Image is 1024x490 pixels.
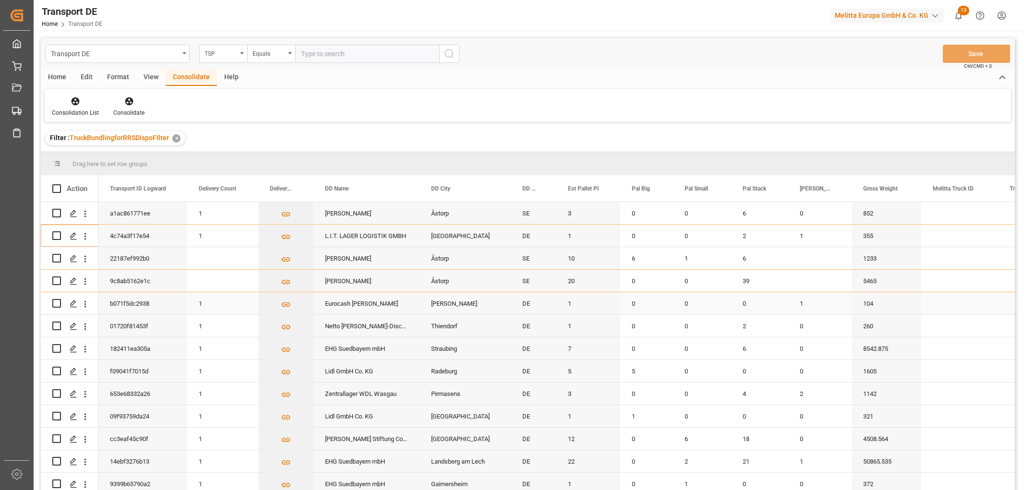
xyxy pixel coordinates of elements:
[556,337,620,359] div: 7
[620,202,673,224] div: 0
[420,450,511,472] div: Landsberg am Lech
[673,247,731,269] div: 1
[685,185,708,192] span: Pal Small
[98,360,187,382] div: f09041f7015d
[673,450,731,472] div: 2
[41,247,98,270] div: Press SPACE to select this row.
[788,405,852,427] div: 0
[556,428,620,450] div: 12
[41,428,98,450] div: Press SPACE to select this row.
[731,202,788,224] div: 6
[511,247,556,269] div: SE
[511,292,556,314] div: DE
[556,247,620,269] div: 10
[511,225,556,247] div: DE
[731,360,788,382] div: 0
[788,337,852,359] div: 0
[70,134,169,142] span: TruckBundlingforRRSDispoFIlter
[620,225,673,247] div: 0
[187,292,258,314] div: 1
[98,292,187,314] div: b071f5dc2938
[673,360,731,382] div: 0
[41,337,98,360] div: Press SPACE to select this row.
[41,202,98,225] div: Press SPACE to select this row.
[852,450,921,472] div: 50865.535
[788,202,852,224] div: 0
[673,292,731,314] div: 0
[522,185,536,192] span: DD Country
[731,382,788,405] div: 4
[673,202,731,224] div: 0
[568,185,599,192] span: Est Pallet Pl
[313,315,420,337] div: Netto [PERSON_NAME]-Discount
[969,5,991,26] button: Help Center
[67,184,87,193] div: Action
[41,382,98,405] div: Press SPACE to select this row.
[431,185,450,192] span: DD City
[556,360,620,382] div: 5
[852,292,921,314] div: 104
[313,428,420,450] div: [PERSON_NAME] Stiftung Co. KG
[620,315,673,337] div: 0
[98,315,187,337] div: 01720f81453f
[253,47,285,58] div: Equals
[673,382,731,405] div: 0
[852,247,921,269] div: 1233
[295,45,439,63] input: Type to search
[620,337,673,359] div: 0
[788,428,852,450] div: 0
[420,360,511,382] div: Radeburg
[270,185,293,192] span: Delivery List
[420,337,511,359] div: Straubing
[205,47,237,58] div: TSP
[187,382,258,405] div: 1
[632,185,650,192] span: Pal Big
[511,360,556,382] div: DE
[52,108,99,117] div: Consolidation List
[800,185,831,192] span: [PERSON_NAME]
[199,45,247,63] button: open menu
[556,450,620,472] div: 22
[620,270,673,292] div: 0
[673,405,731,427] div: 0
[852,337,921,359] div: 8542.875
[41,225,98,247] div: Press SPACE to select this row.
[511,202,556,224] div: SE
[166,70,217,86] div: Consolidate
[187,337,258,359] div: 1
[98,405,187,427] div: 09f93759da24
[556,225,620,247] div: 1
[73,70,100,86] div: Edit
[852,270,921,292] div: 5465
[620,382,673,405] div: 0
[673,270,731,292] div: 0
[41,450,98,473] div: Press SPACE to select this row.
[831,9,944,23] div: Melitta Europa GmbH & Co. KG
[217,70,246,86] div: Help
[731,405,788,427] div: 0
[511,382,556,405] div: DE
[98,202,187,224] div: a1ac861771ee
[556,382,620,405] div: 3
[852,360,921,382] div: 1605
[41,405,98,428] div: Press SPACE to select this row.
[673,337,731,359] div: 0
[420,405,511,427] div: [GEOGRAPHIC_DATA]
[420,382,511,405] div: Pirmasens
[325,185,349,192] span: DD Name
[673,428,731,450] div: 6
[187,360,258,382] div: 1
[948,5,969,26] button: show 13 new notifications
[420,225,511,247] div: [GEOGRAPHIC_DATA]
[100,70,136,86] div: Format
[41,70,73,86] div: Home
[788,360,852,382] div: 0
[420,247,511,269] div: Åstorp
[788,450,852,472] div: 1
[420,292,511,314] div: [PERSON_NAME]
[788,382,852,405] div: 2
[620,360,673,382] div: 5
[98,382,187,405] div: 653e68332a26
[852,202,921,224] div: 852
[199,185,236,192] span: Delivery Count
